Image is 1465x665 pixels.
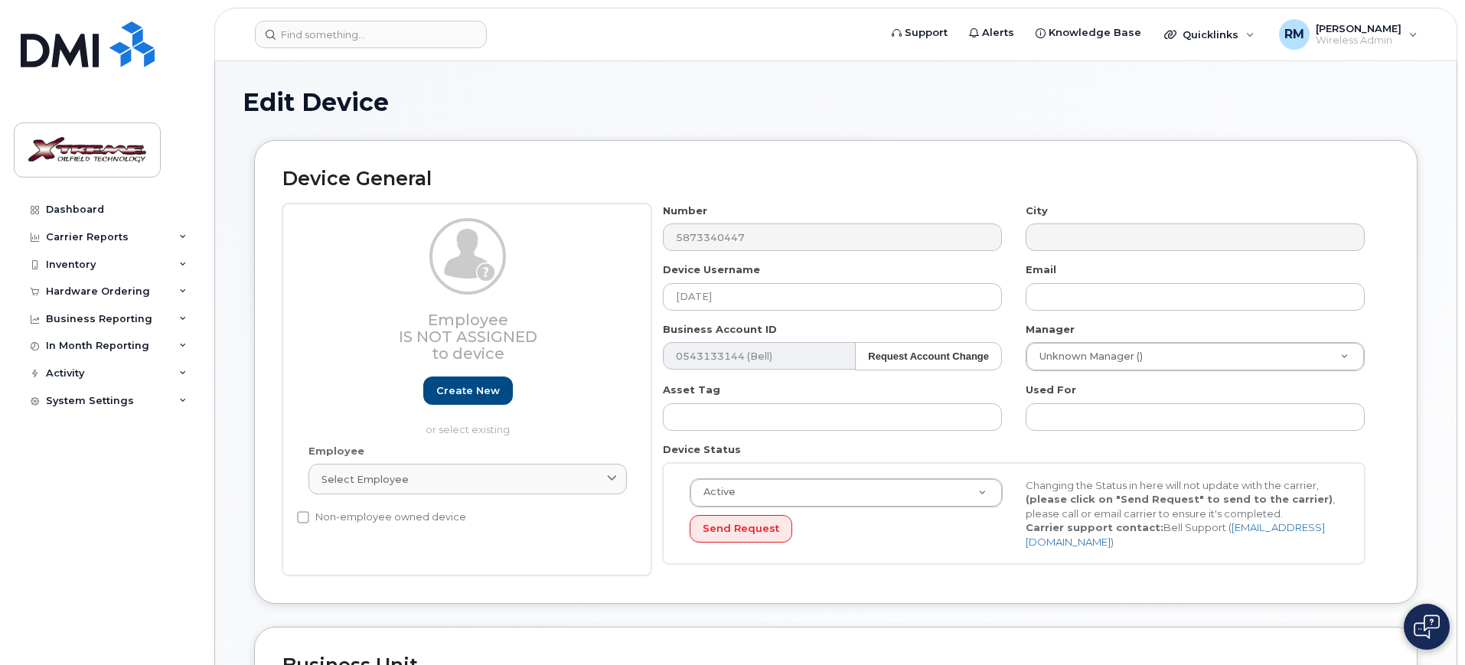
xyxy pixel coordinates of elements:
[690,515,792,543] button: Send Request
[423,377,513,405] a: Create new
[297,511,309,523] input: Non-employee owned device
[1026,383,1076,397] label: Used For
[663,204,707,218] label: Number
[297,508,466,526] label: Non-employee owned device
[308,444,364,458] label: Employee
[1026,262,1056,277] label: Email
[243,89,1429,116] h1: Edit Device
[663,322,777,337] label: Business Account ID
[399,328,537,346] span: Is not assigned
[868,350,989,362] strong: Request Account Change
[1026,493,1333,505] strong: (please click on "Send Request" to send to the carrier)
[308,311,627,362] h3: Employee
[690,479,1002,507] a: Active
[1014,478,1350,549] div: Changing the Status in here will not update with the carrier, , please call or email carrier to e...
[432,344,504,363] span: to device
[694,485,736,499] span: Active
[663,383,720,397] label: Asset Tag
[855,342,1002,370] button: Request Account Change
[1026,343,1364,370] a: Unknown Manager ()
[1030,350,1143,363] span: Unknown Manager ()
[308,422,627,437] p: or select existing
[1026,322,1075,337] label: Manager
[1414,614,1440,639] img: Open chat
[1026,521,1163,533] strong: Carrier support contact:
[663,262,760,277] label: Device Username
[663,442,741,457] label: Device Status
[1026,204,1048,218] label: City
[282,168,1389,190] h2: Device General
[321,472,409,487] span: Select employee
[1026,521,1325,548] a: [EMAIL_ADDRESS][DOMAIN_NAME]
[308,464,627,494] a: Select employee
